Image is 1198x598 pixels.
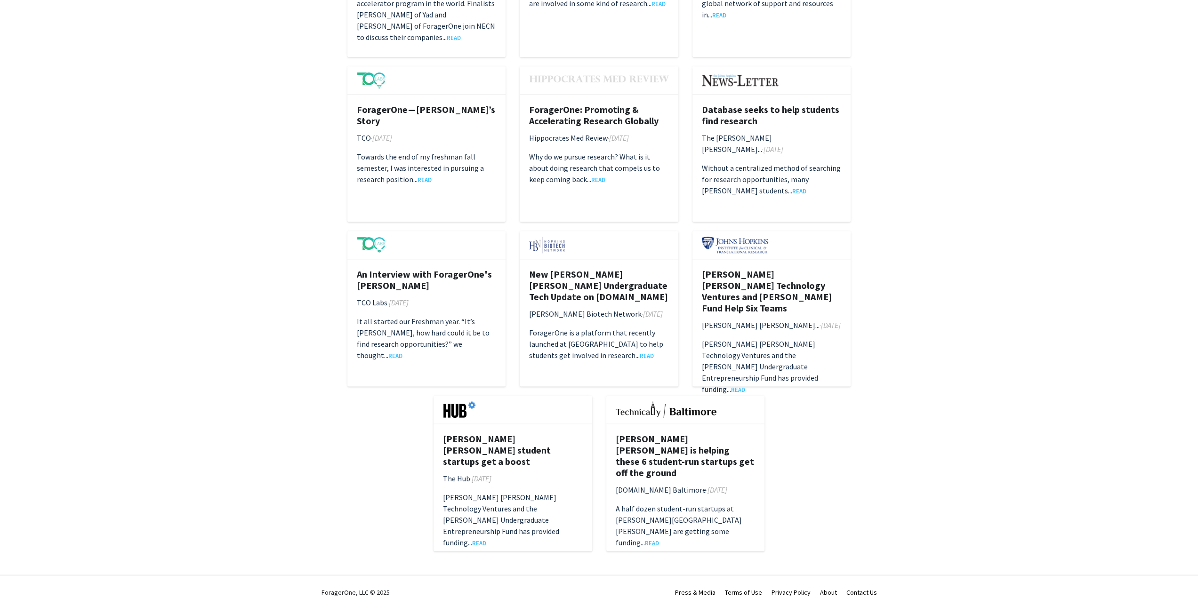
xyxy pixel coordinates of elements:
span: · [642,309,643,319]
span: · [387,298,389,307]
span: [DATE] [472,474,491,483]
span: · [470,474,472,483]
a: Terms of Use [725,588,762,596]
p: TCO [357,132,497,144]
span: [DATE] [372,133,392,143]
span: · [762,144,764,154]
p: Towards the end of my freshman fall semester, I was interested in pursuing a research position... [357,151,497,185]
a: Opens in a new tab [472,539,486,547]
img: Technical_ly.png [616,401,716,418]
p: [PERSON_NAME] Biotech Network [529,308,669,319]
iframe: Chat [7,556,40,591]
img: HUB.png [443,401,475,418]
h5: [PERSON_NAME] [PERSON_NAME] Technology Ventures and [PERSON_NAME] Fund Help Six Teams [702,269,842,314]
a: Privacy Policy [772,588,811,596]
span: · [608,133,609,143]
span: · [706,485,708,494]
p: [PERSON_NAME] [PERSON_NAME] Technology Ventures and the [PERSON_NAME] Undergraduate Entrepreneurs... [702,338,842,395]
p: Hippocrates Med Review [529,132,669,144]
a: Opens in a new tab [591,176,605,183]
a: Opens in a new tab [792,187,806,195]
a: Opens in a new tab [712,11,726,19]
img: TCO.png [357,237,386,253]
h5: [PERSON_NAME] [PERSON_NAME] is helping these 6 student-run startups get off the ground [616,433,756,478]
a: Contact Us [846,588,877,596]
h5: Database seeks to help students find research [702,104,842,127]
span: · [371,133,372,143]
a: Opens in a new tab [731,386,745,393]
span: [DATE] [708,485,727,494]
a: Opens in a new tab [645,539,659,547]
p: [PERSON_NAME] [PERSON_NAME] Technology Ventures and the [PERSON_NAME] Undergraduate Entrepreneurs... [443,492,583,548]
p: Why do we pursue research? What is it about doing research that compels us to keep coming back... [529,151,669,185]
p: Without a centralized method of searching for research opportunities, many [PERSON_NAME] students... [702,162,842,196]
a: Opens in a new tab [388,352,402,359]
h5: New [PERSON_NAME] [PERSON_NAME] Undergraduate Tech Update on [DOMAIN_NAME] [529,269,669,303]
span: [DATE] [821,320,841,330]
p: A half dozen student-run startups at [PERSON_NAME][GEOGRAPHIC_DATA][PERSON_NAME] are getting some... [616,503,756,548]
img: JHU_Newsletter.png [702,74,779,86]
img: HBN.png [529,237,565,253]
span: [DATE] [609,133,629,143]
span: · [820,320,821,330]
a: Opens in a new tab [640,352,654,359]
a: Press & Media [675,588,716,596]
a: Opens in a new tab [447,34,461,41]
p: The Hub [443,473,583,484]
a: About [820,588,837,596]
span: [DATE] [764,144,783,154]
img: JHU_ICTR.png [702,237,768,253]
span: [DATE] [389,298,409,307]
p: The [PERSON_NAME] [PERSON_NAME]... [702,132,842,155]
img: TCO.png [357,72,386,88]
p: ForagerOne is a platform that recently launched at [GEOGRAPHIC_DATA] to help students get involve... [529,327,669,361]
h5: An Interview with ForagerOne's [PERSON_NAME] [357,269,497,291]
p: [DOMAIN_NAME] Baltimore [616,484,756,495]
a: Opens in a new tab [418,176,432,183]
h5: [PERSON_NAME] [PERSON_NAME] student startups get a boost [443,433,583,467]
h5: ForagerOne — [PERSON_NAME]’s Story [357,104,497,127]
p: TCO Labs [357,297,497,308]
p: [PERSON_NAME] [PERSON_NAME]... [702,319,842,331]
p: It all started our Freshman year. “It’s [PERSON_NAME], how hard could it be to find research oppo... [357,316,497,361]
span: [DATE] [643,309,663,319]
img: Hippocrates_Medical_Review.png [529,75,669,83]
h5: ForagerOne: Promoting & Accelerating Research Globally [529,104,669,127]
